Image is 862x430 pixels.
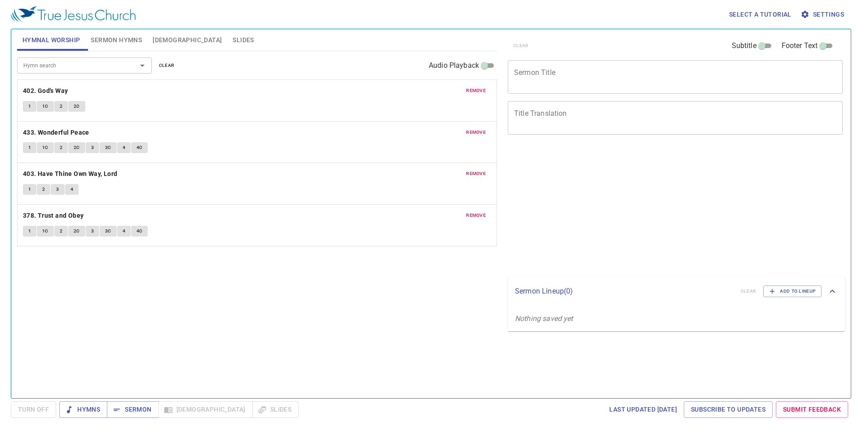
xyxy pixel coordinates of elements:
[54,226,68,237] button: 2
[508,276,845,306] div: Sermon Lineup(0)clearAdd to Lineup
[54,101,68,112] button: 2
[504,144,777,273] iframe: from-child
[74,102,80,110] span: 2C
[86,226,99,237] button: 3
[782,40,818,51] span: Footer Text
[726,6,795,23] button: Select a tutorial
[732,40,756,51] span: Subtitle
[37,142,54,153] button: 1C
[466,211,486,219] span: remove
[60,102,62,110] span: 2
[60,227,62,235] span: 2
[23,85,70,97] button: 402. God's Way
[28,227,31,235] span: 1
[136,59,149,72] button: Open
[54,142,68,153] button: 2
[100,226,117,237] button: 3C
[56,185,59,193] span: 3
[461,210,491,221] button: remove
[51,184,64,195] button: 3
[59,401,107,418] button: Hymns
[23,226,36,237] button: 1
[154,60,180,71] button: clear
[117,142,131,153] button: 4
[107,401,158,418] button: Sermon
[42,227,48,235] span: 1C
[461,168,491,179] button: remove
[609,404,677,415] span: Last updated [DATE]
[515,286,734,297] p: Sermon Lineup ( 0 )
[117,226,131,237] button: 4
[233,35,254,46] span: Slides
[799,6,848,23] button: Settings
[37,226,54,237] button: 1C
[37,184,50,195] button: 2
[153,35,222,46] span: [DEMOGRAPHIC_DATA]
[23,142,36,153] button: 1
[105,144,111,152] span: 3C
[70,185,73,193] span: 4
[461,85,491,96] button: remove
[42,144,48,152] span: 1C
[68,101,85,112] button: 2C
[91,35,142,46] span: Sermon Hymns
[159,61,175,70] span: clear
[23,101,36,112] button: 1
[60,144,62,152] span: 2
[100,142,117,153] button: 3C
[23,184,36,195] button: 1
[776,401,848,418] a: Submit Feedback
[66,404,100,415] span: Hymns
[606,401,681,418] a: Last updated [DATE]
[68,142,85,153] button: 2C
[28,144,31,152] span: 1
[68,226,85,237] button: 2C
[37,101,54,112] button: 1C
[11,6,136,22] img: True Jesus Church
[23,168,119,180] button: 403. Have Thine Own Way, Lord
[684,401,773,418] a: Subscribe to Updates
[23,127,91,138] button: 433. Wonderful Peace
[74,227,80,235] span: 2C
[466,128,486,136] span: remove
[28,185,31,193] span: 1
[23,127,89,138] b: 433. Wonderful Peace
[42,185,45,193] span: 2
[91,144,94,152] span: 3
[74,144,80,152] span: 2C
[461,127,491,138] button: remove
[23,168,118,180] b: 403. Have Thine Own Way, Lord
[763,285,822,297] button: Add to Lineup
[466,87,486,95] span: remove
[114,404,151,415] span: Sermon
[783,404,841,415] span: Submit Feedback
[65,184,79,195] button: 4
[802,9,844,20] span: Settings
[23,210,85,221] button: 378. Trust and Obey
[136,144,143,152] span: 4C
[466,170,486,178] span: remove
[691,404,765,415] span: Subscribe to Updates
[123,227,125,235] span: 4
[515,314,573,323] i: Nothing saved yet
[131,142,148,153] button: 4C
[28,102,31,110] span: 1
[86,142,99,153] button: 3
[23,85,68,97] b: 402. God's Way
[131,226,148,237] button: 4C
[42,102,48,110] span: 1C
[769,287,816,295] span: Add to Lineup
[91,227,94,235] span: 3
[136,227,143,235] span: 4C
[729,9,792,20] span: Select a tutorial
[22,35,80,46] span: Hymnal Worship
[123,144,125,152] span: 4
[23,210,84,221] b: 378. Trust and Obey
[429,60,479,71] span: Audio Playback
[105,227,111,235] span: 3C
